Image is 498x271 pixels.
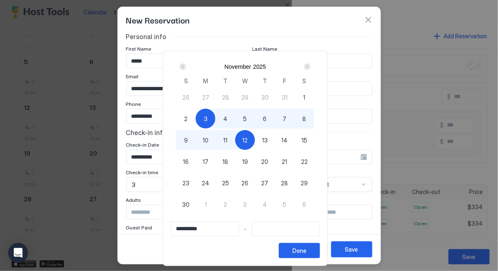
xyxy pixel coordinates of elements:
[304,93,306,102] span: 1
[295,87,314,107] button: 1
[171,222,238,236] input: Input Field
[235,152,255,171] button: 19
[262,136,268,145] span: 13
[176,152,196,171] button: 16
[215,109,235,128] button: 4
[261,93,269,102] span: 30
[295,130,314,150] button: 15
[182,200,189,209] span: 30
[275,152,295,171] button: 21
[243,136,248,145] span: 12
[243,200,247,209] span: 3
[244,225,247,233] span: -
[203,77,208,85] span: M
[222,157,228,166] span: 18
[263,114,267,123] span: 6
[215,194,235,214] button: 2
[196,87,215,107] button: 27
[182,93,189,102] span: 26
[176,173,196,193] button: 23
[182,179,189,187] span: 23
[281,179,288,187] span: 28
[202,179,209,187] span: 24
[303,114,306,123] span: 8
[8,243,28,263] div: Open Intercom Messenger
[275,130,295,150] button: 14
[255,130,275,150] button: 13
[302,136,307,145] span: 15
[242,179,249,187] span: 26
[196,194,215,214] button: 1
[196,152,215,171] button: 17
[295,152,314,171] button: 22
[222,179,229,187] span: 25
[262,157,269,166] span: 20
[275,87,295,107] button: 31
[235,173,255,193] button: 26
[255,109,275,128] button: 6
[275,173,295,193] button: 28
[176,87,196,107] button: 26
[283,114,287,123] span: 7
[235,109,255,128] button: 5
[275,194,295,214] button: 5
[255,152,275,171] button: 20
[176,194,196,214] button: 30
[215,152,235,171] button: 18
[295,194,314,214] button: 6
[292,246,306,255] div: Done
[202,93,209,102] span: 27
[204,114,208,123] span: 3
[215,130,235,150] button: 11
[255,87,275,107] button: 30
[196,130,215,150] button: 10
[235,130,255,150] button: 12
[215,173,235,193] button: 25
[222,93,229,102] span: 28
[255,173,275,193] button: 27
[178,62,189,72] button: Prev
[301,179,308,187] span: 29
[282,157,288,166] span: 21
[279,243,320,258] button: Done
[282,136,288,145] span: 14
[275,109,295,128] button: 7
[243,77,248,85] span: W
[196,109,215,128] button: 3
[183,157,189,166] span: 16
[283,200,287,209] span: 5
[203,157,208,166] span: 17
[301,157,308,166] span: 22
[295,109,314,128] button: 8
[196,173,215,193] button: 24
[203,136,208,145] span: 10
[262,179,269,187] span: 27
[223,136,227,145] span: 11
[176,109,196,128] button: 2
[176,130,196,150] button: 9
[205,200,207,209] span: 1
[253,63,266,70] button: 2025
[242,157,248,166] span: 19
[243,114,247,123] span: 5
[215,87,235,107] button: 28
[184,77,188,85] span: S
[263,200,267,209] span: 4
[255,194,275,214] button: 4
[224,63,251,70] button: November
[223,77,227,85] span: T
[184,136,188,145] span: 9
[303,77,306,85] span: S
[235,194,255,214] button: 3
[224,200,227,209] span: 2
[282,93,288,102] span: 31
[295,173,314,193] button: 29
[303,200,306,209] span: 6
[283,77,286,85] span: F
[242,93,249,102] span: 29
[263,77,267,85] span: T
[252,222,320,236] input: Input Field
[223,114,227,123] span: 4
